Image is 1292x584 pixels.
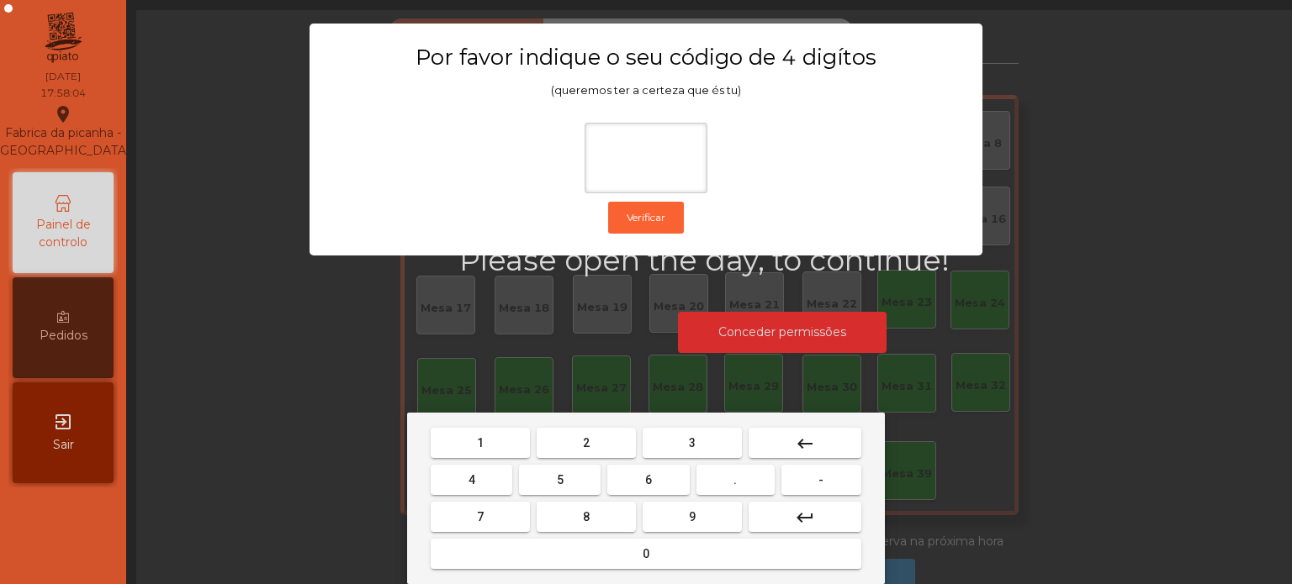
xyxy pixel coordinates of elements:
span: . [733,473,737,487]
button: 7 [431,502,530,532]
button: 1 [431,428,530,458]
span: 9 [689,510,696,523]
button: 2 [537,428,636,458]
button: 0 [431,539,861,569]
span: 6 [645,473,652,487]
button: 9 [643,502,742,532]
button: 5 [519,465,601,495]
span: - [818,473,823,487]
span: 3 [689,436,696,450]
button: 4 [431,465,512,495]
span: (queremos ter a certeza que és tu) [551,84,741,97]
button: . [696,465,775,495]
button: - [781,465,861,495]
button: 3 [643,428,742,458]
span: 0 [643,547,649,560]
mat-icon: keyboard_backspace [795,434,815,454]
span: 7 [477,510,484,523]
span: 1 [477,436,484,450]
button: Verificar [608,202,684,234]
span: 4 [469,473,475,487]
h3: Por favor indique o seu código de 4 digítos [342,44,950,71]
button: 8 [537,502,636,532]
span: 5 [557,473,564,487]
span: 8 [583,510,590,523]
mat-icon: keyboard_return [795,508,815,528]
span: 2 [583,436,590,450]
button: 6 [607,465,689,495]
